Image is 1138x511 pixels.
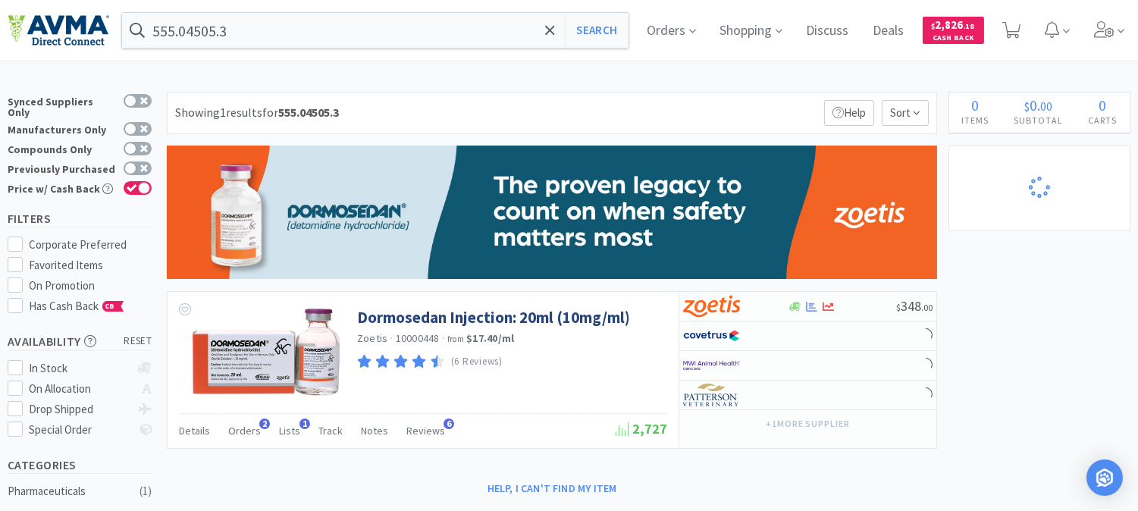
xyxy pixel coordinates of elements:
[896,302,901,313] span: $
[758,413,857,434] button: +1more supplier
[683,384,740,406] img: f5e969b455434c6296c6d81ef179fa71_3.png
[357,307,630,328] a: Dormosedan Injection: 20ml (10mg/ml)
[1076,113,1130,127] h4: Carts
[30,277,152,295] div: On Promotion
[175,103,339,123] div: Showing 1 results
[299,419,310,429] span: 1
[103,302,118,311] span: CB
[442,331,445,345] span: ·
[683,324,740,347] img: 77fca1acd8b6420a9015268ca798ef17_1.png
[8,14,109,46] img: e4e33dab9f054f5782a47901c742baa9_102.png
[447,334,464,344] span: from
[122,13,629,48] input: Search by item, sku, manufacturer, ingredient, size...
[140,482,152,500] div: ( 1 )
[278,105,339,120] strong: 555.04505.3
[8,181,116,194] div: Price w/ Cash Back
[406,424,445,437] span: Reviews
[8,142,116,155] div: Compounds Only
[30,400,130,419] div: Drop Shipped
[932,34,975,44] span: Cash Back
[30,299,124,313] span: Has Cash Back
[30,380,130,398] div: On Allocation
[683,354,740,377] img: f6b2451649754179b5b4e0c70c3f7cb0_2.png
[824,100,874,126] p: Help
[396,331,440,345] span: 10000448
[896,297,933,315] span: 348
[466,331,514,345] strong: $17.40 / ml
[921,302,933,313] span: . 00
[683,295,740,318] img: a673e5ab4e5e497494167fe422e9a3ab.png
[1002,98,1076,113] div: .
[867,24,911,38] a: Deals
[279,424,300,437] span: Lists
[361,424,388,437] span: Notes
[390,331,393,345] span: ·
[357,331,388,345] a: Zoetis
[964,21,975,31] span: . 18
[8,161,116,174] div: Previously Purchased
[30,236,152,254] div: Corporate Preferred
[949,113,1002,127] h4: Items
[8,456,152,474] h5: Categories
[932,17,975,32] span: 2,826
[882,100,929,126] span: Sort
[8,482,130,500] div: Pharmaceuticals
[228,424,261,437] span: Orders
[478,475,626,501] button: Help, I can't find my item
[451,354,503,370] p: (6 Reviews)
[167,146,937,279] img: ebcbfaa4c64c450a94fffb7cf987eba1_246.jpg
[318,424,343,437] span: Track
[8,210,152,227] h5: Filters
[923,10,984,51] a: $2,826.18Cash Back
[124,334,152,350] span: reset
[30,421,130,439] div: Special Order
[444,419,454,429] span: 6
[801,24,855,38] a: Discuss
[179,424,210,437] span: Details
[30,256,152,274] div: Favorited Items
[1025,99,1030,114] span: $
[972,96,980,114] span: 0
[1041,99,1053,114] span: 00
[30,359,130,378] div: In Stock
[1086,459,1123,496] div: Open Intercom Messenger
[616,420,667,437] span: 2,727
[259,419,270,429] span: 2
[262,105,339,120] span: for
[8,122,116,135] div: Manufacturers Only
[932,21,936,31] span: $
[1030,96,1038,114] span: 0
[1002,113,1076,127] h4: Subtotal
[8,333,152,350] h5: Availability
[190,307,342,397] img: 7603cb3b112247dbbe5e17ff123c0a28_237373.jpeg
[1099,96,1107,114] span: 0
[565,13,628,48] button: Search
[8,94,116,118] div: Synced Suppliers Only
